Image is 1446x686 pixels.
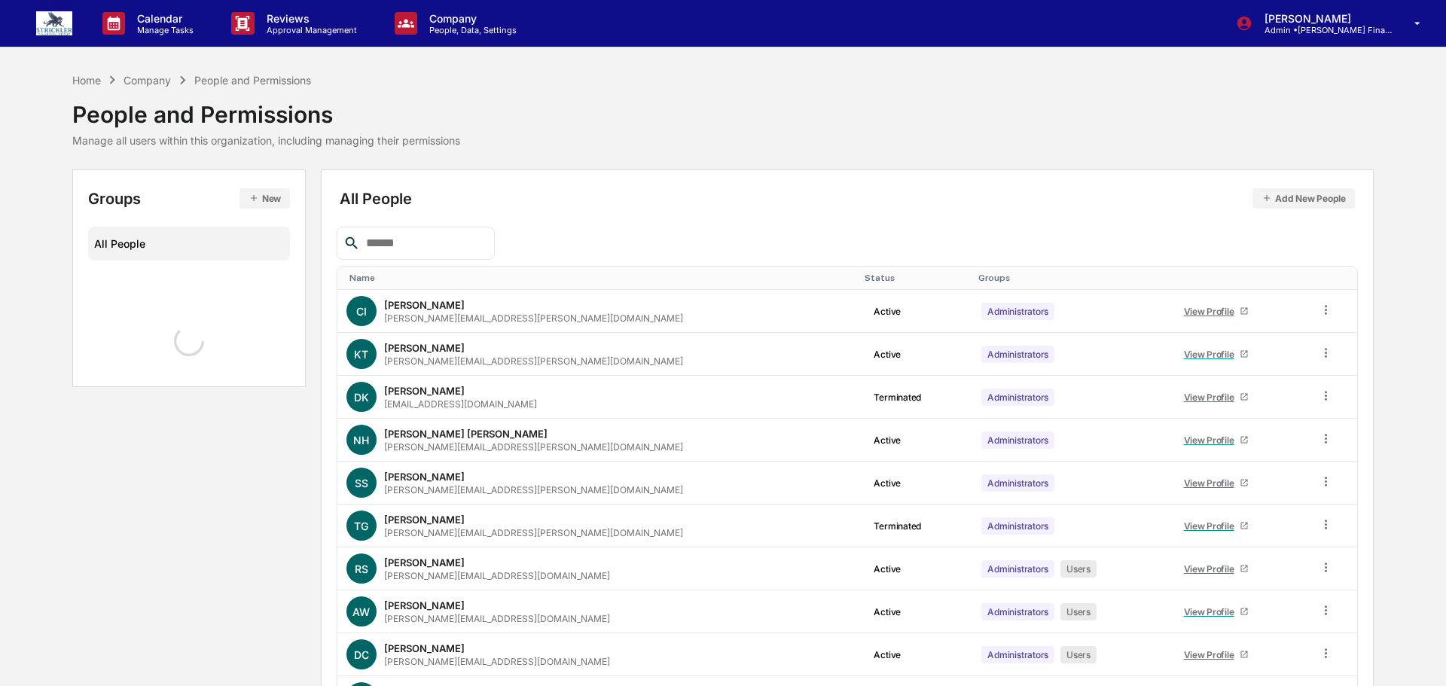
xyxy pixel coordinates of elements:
[354,648,369,661] span: DC
[868,431,907,449] div: Active
[868,517,927,535] div: Terminated
[355,477,368,489] span: SS
[349,273,853,283] div: Toggle SortBy
[1252,12,1393,25] p: [PERSON_NAME]
[1252,25,1393,35] p: Admin • [PERSON_NAME] Financial Group
[384,428,548,440] div: [PERSON_NAME] [PERSON_NAME]
[384,441,683,453] div: [PERSON_NAME][EMAIL_ADDRESS][PERSON_NAME][DOMAIN_NAME]
[354,520,368,532] span: TG
[384,355,683,367] div: [PERSON_NAME][EMAIL_ADDRESS][PERSON_NAME][DOMAIN_NAME]
[384,342,465,354] div: [PERSON_NAME]
[1177,386,1255,409] a: View Profile
[978,273,1162,283] div: Toggle SortBy
[72,74,101,87] div: Home
[124,74,171,87] div: Company
[94,231,284,256] div: All People
[1252,188,1355,209] button: Add New People
[1174,273,1304,283] div: Toggle SortBy
[354,391,369,404] span: DK
[1184,434,1240,446] div: View Profile
[72,134,460,147] div: Manage all users within this organization, including managing their permissions
[1184,520,1240,532] div: View Profile
[354,348,368,361] span: KT
[384,313,683,324] div: [PERSON_NAME][EMAIL_ADDRESS][PERSON_NAME][DOMAIN_NAME]
[981,603,1054,620] div: Administrators
[88,188,290,209] div: Groups
[384,385,465,397] div: [PERSON_NAME]
[981,560,1054,578] div: Administrators
[1177,471,1255,495] a: View Profile
[1177,428,1255,452] a: View Profile
[868,389,927,406] div: Terminated
[356,305,367,318] span: CI
[384,556,465,569] div: [PERSON_NAME]
[1184,349,1240,360] div: View Profile
[868,474,907,492] div: Active
[384,599,465,611] div: [PERSON_NAME]
[352,605,370,618] span: AW
[981,646,1054,663] div: Administrators
[72,89,460,128] div: People and Permissions
[384,613,610,624] div: [PERSON_NAME][EMAIL_ADDRESS][DOMAIN_NAME]
[1184,477,1240,489] div: View Profile
[417,12,524,25] p: Company
[384,527,683,538] div: [PERSON_NAME][EMAIL_ADDRESS][PERSON_NAME][DOMAIN_NAME]
[1060,646,1097,663] div: Users
[868,646,907,663] div: Active
[384,471,465,483] div: [PERSON_NAME]
[1177,300,1255,323] a: View Profile
[981,474,1054,492] div: Administrators
[384,570,610,581] div: [PERSON_NAME][EMAIL_ADDRESS][DOMAIN_NAME]
[340,188,1356,209] div: All People
[239,188,290,209] button: New
[1184,306,1240,317] div: View Profile
[1184,563,1240,575] div: View Profile
[125,25,201,35] p: Manage Tasks
[384,514,465,526] div: [PERSON_NAME]
[36,11,72,35] img: logo
[125,12,201,25] p: Calendar
[981,431,1054,449] div: Administrators
[981,517,1054,535] div: Administrators
[384,484,683,495] div: [PERSON_NAME][EMAIL_ADDRESS][PERSON_NAME][DOMAIN_NAME]
[1060,560,1097,578] div: Users
[194,74,311,87] div: People and Permissions
[355,563,368,575] span: RS
[1184,606,1240,617] div: View Profile
[981,346,1054,363] div: Administrators
[384,299,465,311] div: [PERSON_NAME]
[1177,514,1255,538] a: View Profile
[865,273,966,283] div: Toggle SortBy
[384,656,610,667] div: [PERSON_NAME][EMAIL_ADDRESS][DOMAIN_NAME]
[868,560,907,578] div: Active
[255,25,365,35] p: Approval Management
[1184,392,1240,403] div: View Profile
[384,398,537,410] div: [EMAIL_ADDRESS][DOMAIN_NAME]
[353,434,369,447] span: NH
[255,12,365,25] p: Reviews
[868,303,907,320] div: Active
[1177,600,1255,623] a: View Profile
[1322,273,1351,283] div: Toggle SortBy
[1177,557,1255,581] a: View Profile
[981,303,1054,320] div: Administrators
[1060,603,1097,620] div: Users
[1177,643,1255,666] a: View Profile
[1177,343,1255,366] a: View Profile
[868,603,907,620] div: Active
[384,642,465,654] div: [PERSON_NAME]
[981,389,1054,406] div: Administrators
[868,346,907,363] div: Active
[417,25,524,35] p: People, Data, Settings
[1184,649,1240,660] div: View Profile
